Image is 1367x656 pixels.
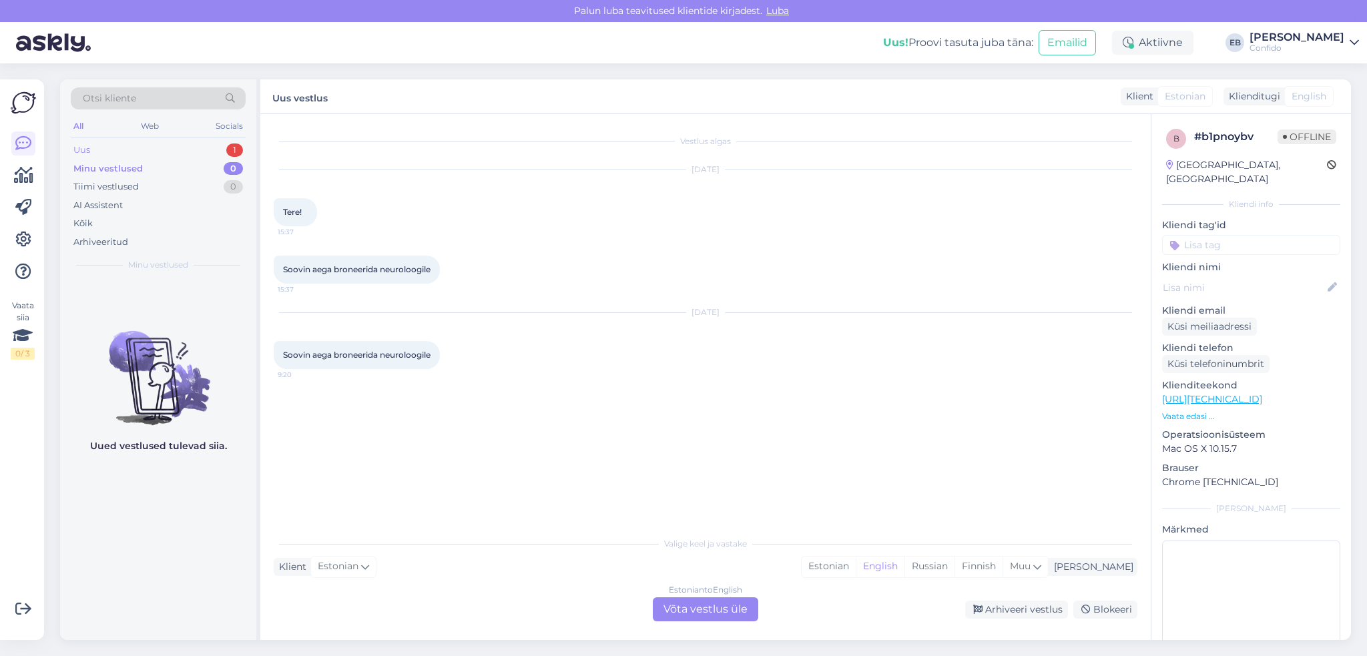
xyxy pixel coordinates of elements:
b: Uus! [883,36,908,49]
div: [DATE] [274,163,1137,176]
div: 0 [224,162,243,176]
p: Kliendi nimi [1162,260,1340,274]
span: Tere! [283,207,302,217]
p: Kliendi telefon [1162,341,1340,355]
p: Klienditeekond [1162,378,1340,392]
span: b [1173,133,1179,143]
span: 9:20 [278,370,328,380]
p: Märkmed [1162,523,1340,537]
div: Estonian [802,557,856,577]
span: 15:37 [278,284,328,294]
span: Otsi kliente [83,91,136,105]
span: Soovin aega broneerida neuroloogile [283,264,431,274]
div: 0 / 3 [11,348,35,360]
span: Luba [762,5,793,17]
span: Muu [1010,560,1031,572]
span: Estonian [318,559,358,574]
div: Valige keel ja vastake [274,538,1137,550]
div: [GEOGRAPHIC_DATA], [GEOGRAPHIC_DATA] [1166,158,1327,186]
div: EB [1225,33,1244,52]
div: # b1pnoybv [1194,129,1278,145]
p: Uued vestlused tulevad siia. [90,439,227,453]
a: [URL][TECHNICAL_ID] [1162,393,1262,405]
p: Vaata edasi ... [1162,410,1340,422]
label: Uus vestlus [272,87,328,105]
div: Finnish [954,557,1003,577]
div: [DATE] [274,306,1137,318]
div: Blokeeri [1073,601,1137,619]
div: Proovi tasuta juba täna: [883,35,1033,51]
div: AI Assistent [73,199,123,212]
div: Küsi telefoninumbrit [1162,355,1270,373]
span: 15:37 [278,227,328,237]
div: 1 [226,143,243,157]
span: Offline [1278,129,1336,144]
button: Emailid [1039,30,1096,55]
div: All [71,117,86,135]
div: Küsi meiliaadressi [1162,318,1257,336]
div: English [856,557,904,577]
div: Web [138,117,162,135]
div: Kliendi info [1162,198,1340,210]
div: Klient [274,560,306,574]
div: Tiimi vestlused [73,180,139,194]
a: [PERSON_NAME]Confido [1250,32,1359,53]
p: Kliendi tag'id [1162,218,1340,232]
p: Chrome [TECHNICAL_ID] [1162,475,1340,489]
p: Operatsioonisüsteem [1162,428,1340,442]
span: Minu vestlused [128,259,188,271]
div: Confido [1250,43,1344,53]
div: Vestlus algas [274,135,1137,147]
div: Estonian to English [669,584,742,596]
div: Klient [1121,89,1153,103]
div: Võta vestlus üle [653,597,758,621]
p: Brauser [1162,461,1340,475]
div: Klienditugi [1223,89,1280,103]
div: [PERSON_NAME] [1250,32,1344,43]
div: Aktiivne [1112,31,1193,55]
span: Estonian [1165,89,1205,103]
p: Kliendi email [1162,304,1340,318]
input: Lisa nimi [1163,280,1325,295]
div: Arhiveeritud [73,236,128,249]
span: English [1292,89,1326,103]
div: Russian [904,557,954,577]
span: Soovin aega broneerida neuroloogile [283,350,431,360]
div: Kõik [73,217,93,230]
img: Askly Logo [11,90,36,115]
div: [PERSON_NAME] [1049,560,1133,574]
div: Minu vestlused [73,162,143,176]
input: Lisa tag [1162,235,1340,255]
img: No chats [60,307,256,427]
div: Arhiveeri vestlus [965,601,1068,619]
div: 0 [224,180,243,194]
p: Mac OS X 10.15.7 [1162,442,1340,456]
div: Vaata siia [11,300,35,360]
div: [PERSON_NAME] [1162,503,1340,515]
div: Socials [213,117,246,135]
div: Uus [73,143,90,157]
